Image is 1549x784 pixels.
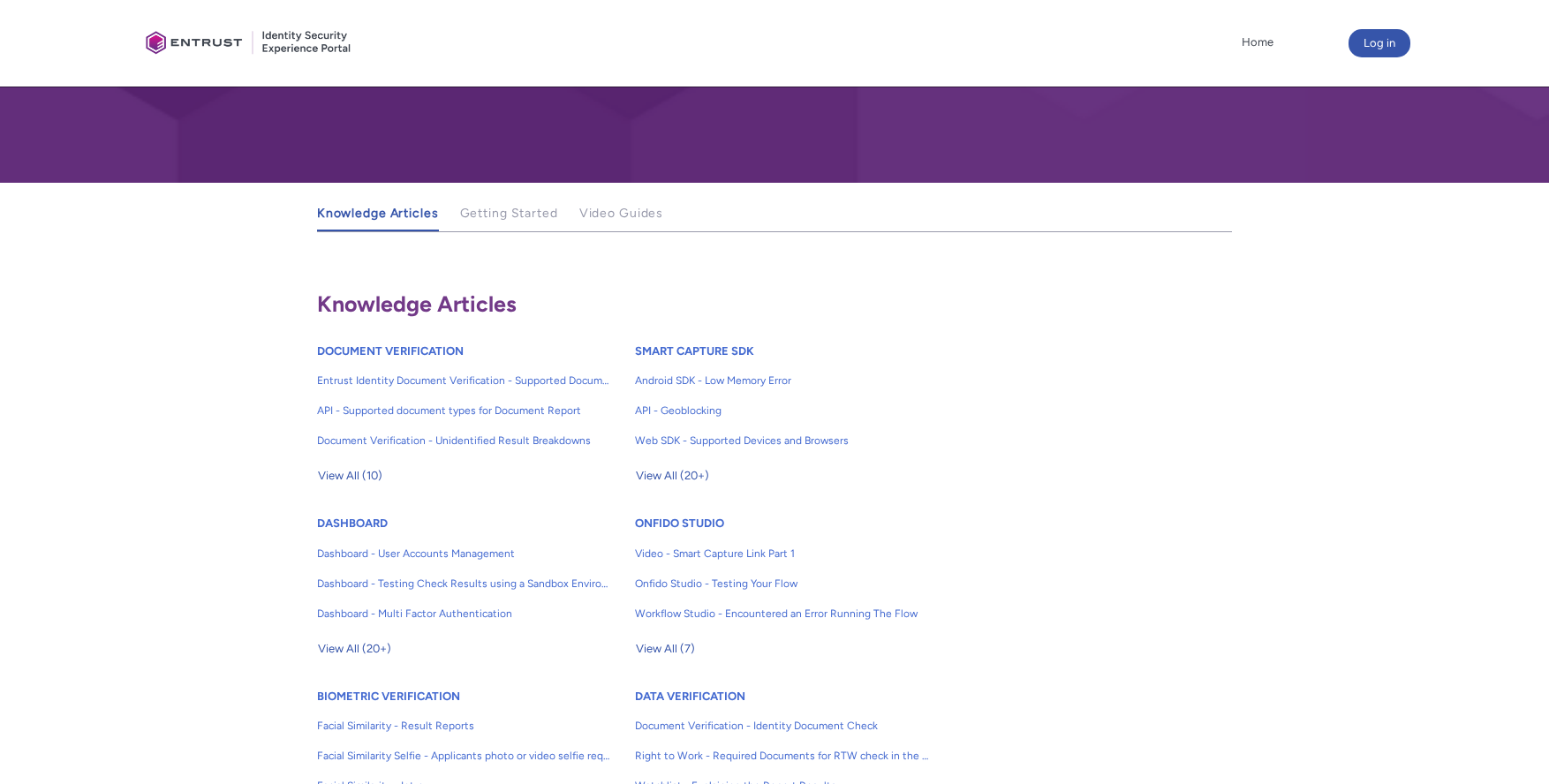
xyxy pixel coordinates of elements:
a: Dashboard - User Accounts Management [317,539,610,569]
span: View All (7) [636,636,695,662]
iframe: Qualified Messenger [1235,375,1549,784]
a: API - Geoblocking [635,396,928,426]
span: Entrust Identity Document Verification - Supported Document type and size [317,373,610,388]
button: View All (20+) [635,462,710,490]
span: Dashboard - User Accounts Management [317,546,610,562]
span: View All (20+) [636,463,709,489]
a: Dashboard - Multi Factor Authentication [317,599,610,629]
a: DATA VERIFICATION [635,690,745,703]
span: Knowledge Articles [317,290,517,317]
button: View All (20+) [317,635,392,663]
span: Facial Similarity Selfie - Applicants photo or video selfie requirements [317,748,610,764]
a: Document Verification - Identity Document Check [635,711,928,741]
a: Facial Similarity - Result Reports [317,711,610,741]
a: Web SDK - Supported Devices and Browsers [635,426,928,456]
a: API - Supported document types for Document Report [317,396,610,426]
span: View All (10) [318,463,382,489]
a: DOCUMENT VERIFICATION [317,344,464,358]
span: Video - Smart Capture Link Part 1 [635,546,928,562]
a: ONFIDO STUDIO [635,516,724,530]
span: Knowledge Articles [317,206,439,221]
a: Knowledge Articles [317,197,439,231]
a: Home [1237,29,1278,56]
a: Getting Started [460,197,558,231]
a: Video - Smart Capture Link Part 1 [635,539,928,569]
button: View All (7) [635,635,696,663]
span: Workflow Studio - Encountered an Error Running The Flow [635,606,928,622]
span: Facial Similarity - Result Reports [317,718,610,734]
a: Entrust Identity Document Verification - Supported Document type and size [317,366,610,396]
span: API - Supported document types for Document Report [317,403,610,418]
span: Right to Work - Required Documents for RTW check in the [GEOGRAPHIC_DATA] [635,748,928,764]
button: Log in [1349,29,1410,57]
span: Getting Started [460,206,558,221]
a: Dashboard - Testing Check Results using a Sandbox Environment [317,569,610,599]
span: Onfido Studio - Testing Your Flow [635,576,928,592]
a: SMART CAPTURE SDK [635,344,754,358]
a: Right to Work - Required Documents for RTW check in the [GEOGRAPHIC_DATA] [635,741,928,771]
button: View All (10) [317,462,383,490]
a: BIOMETRIC VERIFICATION [317,690,460,703]
span: Video Guides [579,206,664,221]
a: Workflow Studio - Encountered an Error Running The Flow [635,599,928,629]
a: DASHBOARD [317,516,388,530]
span: Document Verification - Identity Document Check [635,718,928,734]
span: Web SDK - Supported Devices and Browsers [635,433,928,449]
a: Document Verification - Unidentified Result Breakdowns [317,426,610,456]
a: Onfido Studio - Testing Your Flow [635,569,928,599]
span: Android SDK - Low Memory Error [635,373,928,388]
a: Android SDK - Low Memory Error [635,366,928,396]
span: View All (20+) [318,636,391,662]
span: Dashboard - Testing Check Results using a Sandbox Environment [317,576,610,592]
span: Document Verification - Unidentified Result Breakdowns [317,433,610,449]
a: Facial Similarity Selfie - Applicants photo or video selfie requirements [317,741,610,771]
span: API - Geoblocking [635,403,928,418]
a: Video Guides [579,197,664,231]
span: Dashboard - Multi Factor Authentication [317,606,610,622]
